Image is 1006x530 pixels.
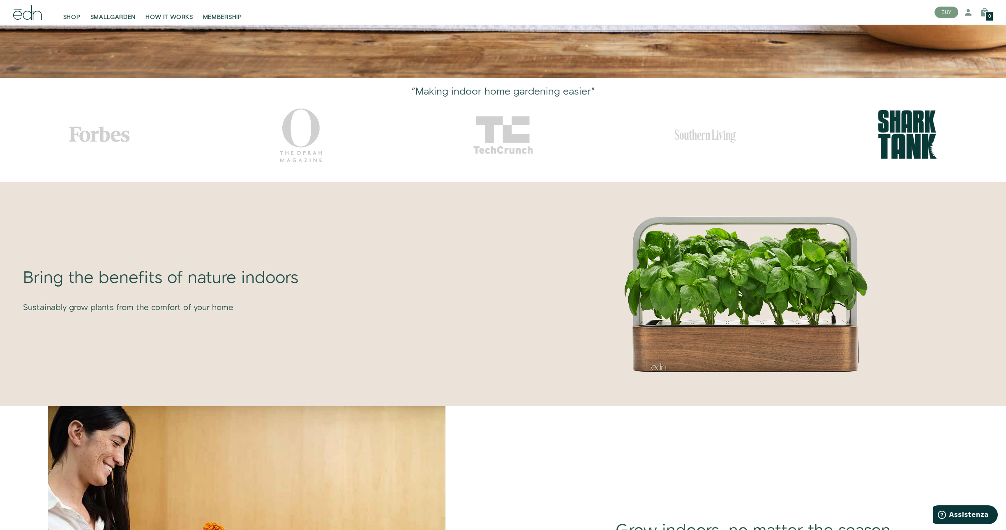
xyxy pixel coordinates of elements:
a: SHOP [58,3,85,21]
span: SMALLGARDEN [90,13,136,21]
a: SMALLGARDEN [85,3,141,21]
div: 5 / 5 [808,104,1006,166]
span: SHOP [63,13,81,21]
div: 3 / 5 [404,104,602,166]
div: Sustainably grow plants from the comfort of your home [23,290,493,313]
h2: "Making indoor home gardening easier" [8,86,998,97]
div: 2 / 5 [202,104,400,166]
button: BUY [934,7,958,18]
iframe: Apre un widget che permette di trovare ulteriori informazioni [933,505,998,526]
div: Bring the benefits of nature indoors [23,266,493,290]
div: 5 / 5 [8,86,998,104]
a: HOW IT WORKS [141,3,198,21]
div: 4 / 5 [606,104,804,166]
span: MEMBERSHIP [203,13,242,21]
a: MEMBERSHIP [198,3,247,21]
span: 0 [988,14,991,19]
span: HOW IT WORKS [145,13,193,21]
